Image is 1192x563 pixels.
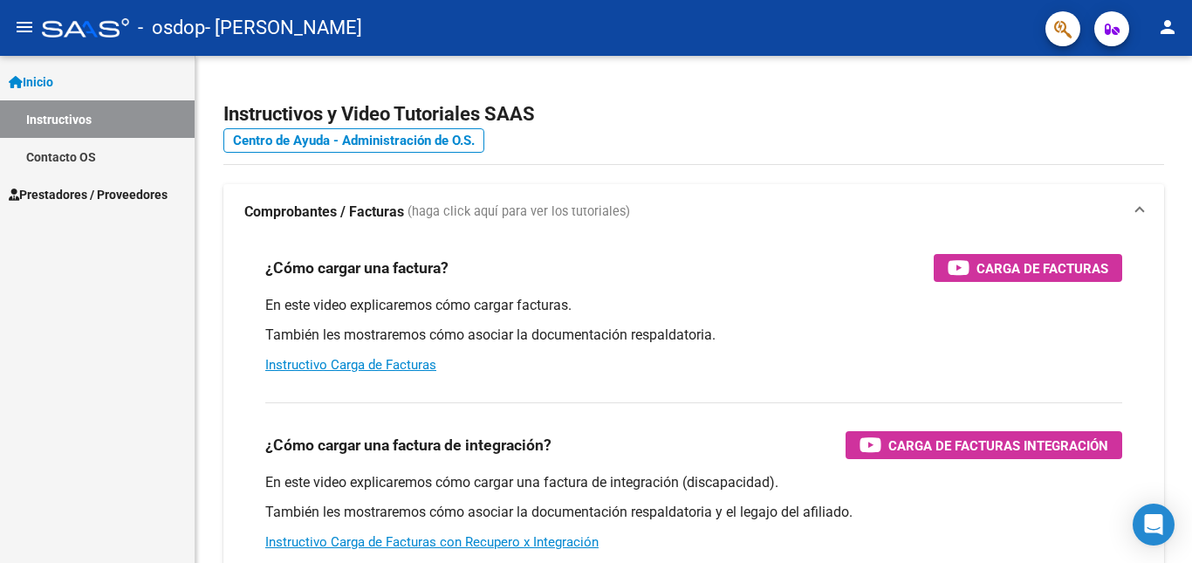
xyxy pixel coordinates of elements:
[934,254,1122,282] button: Carga de Facturas
[265,326,1122,345] p: También les mostraremos cómo asociar la documentación respaldatoria.
[408,203,630,222] span: (haga click aquí para ver los tutoriales)
[265,256,449,280] h3: ¿Cómo cargar una factura?
[205,9,362,47] span: - [PERSON_NAME]
[976,257,1108,279] span: Carga de Facturas
[223,128,484,153] a: Centro de Ayuda - Administración de O.S.
[9,72,53,92] span: Inicio
[244,203,404,222] strong: Comprobantes / Facturas
[888,435,1108,457] span: Carga de Facturas Integración
[265,433,551,457] h3: ¿Cómo cargar una factura de integración?
[265,534,599,550] a: Instructivo Carga de Facturas con Recupero x Integración
[1133,504,1175,546] div: Open Intercom Messenger
[138,9,205,47] span: - osdop
[9,185,168,204] span: Prestadores / Proveedores
[265,296,1122,315] p: En este video explicaremos cómo cargar facturas.
[846,431,1122,459] button: Carga de Facturas Integración
[14,17,35,38] mat-icon: menu
[265,357,436,373] a: Instructivo Carga de Facturas
[265,473,1122,492] p: En este video explicaremos cómo cargar una factura de integración (discapacidad).
[265,503,1122,522] p: También les mostraremos cómo asociar la documentación respaldatoria y el legajo del afiliado.
[223,184,1164,240] mat-expansion-panel-header: Comprobantes / Facturas (haga click aquí para ver los tutoriales)
[223,98,1164,131] h2: Instructivos y Video Tutoriales SAAS
[1157,17,1178,38] mat-icon: person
